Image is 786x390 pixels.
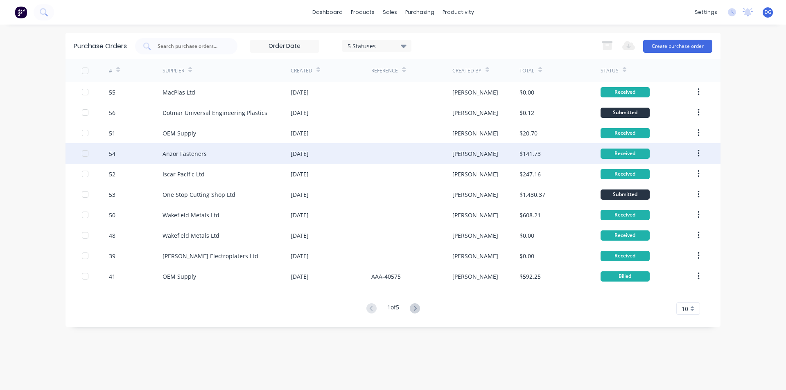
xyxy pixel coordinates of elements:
input: Search purchase orders... [157,42,225,50]
div: Created By [452,67,481,74]
div: 51 [109,129,115,138]
div: Reference [371,67,398,74]
div: sales [379,6,401,18]
div: [DATE] [291,211,309,219]
div: Status [601,67,619,74]
div: $1,430.37 [519,190,545,199]
div: [DATE] [291,190,309,199]
div: 39 [109,252,115,260]
div: [DATE] [291,272,309,281]
div: 1 of 5 [387,303,399,315]
div: # [109,67,112,74]
span: 10 [682,304,688,313]
div: $0.00 [519,231,534,240]
div: Created [291,67,312,74]
div: [DATE] [291,88,309,97]
div: Dotmar Universal Engineering Plastics [163,108,267,117]
div: $0.00 [519,88,534,97]
div: Received [601,210,650,220]
div: Received [601,128,650,138]
div: Billed [601,271,650,282]
div: [PERSON_NAME] [452,129,498,138]
div: [DATE] [291,252,309,260]
div: settings [691,6,721,18]
div: [PERSON_NAME] [452,170,498,178]
div: Received [601,169,650,179]
div: Purchase Orders [74,41,127,51]
div: $247.16 [519,170,541,178]
img: Factory [15,6,27,18]
div: $0.00 [519,252,534,260]
div: $608.21 [519,211,541,219]
div: [PERSON_NAME] [452,231,498,240]
div: 50 [109,211,115,219]
div: [PERSON_NAME] [452,190,498,199]
div: 53 [109,190,115,199]
div: 56 [109,108,115,117]
div: 41 [109,272,115,281]
div: [DATE] [291,170,309,178]
div: OEM Supply [163,272,196,281]
div: $0.12 [519,108,534,117]
button: Create purchase order [643,40,712,53]
div: [PERSON_NAME] [452,149,498,158]
div: Received [601,87,650,97]
div: Wakefield Metals Ltd [163,211,219,219]
div: Received [601,251,650,261]
div: Anzor Fasteners [163,149,207,158]
div: [PERSON_NAME] [452,108,498,117]
div: [DATE] [291,129,309,138]
div: $141.73 [519,149,541,158]
div: 55 [109,88,115,97]
div: 48 [109,231,115,240]
div: OEM Supply [163,129,196,138]
div: [DATE] [291,231,309,240]
div: Received [601,230,650,241]
div: [DATE] [291,108,309,117]
div: Received [601,149,650,159]
div: Iscar Pacific Ltd [163,170,205,178]
div: $592.25 [519,272,541,281]
div: [DATE] [291,149,309,158]
div: One Stop Cutting Shop Ltd [163,190,235,199]
div: AAA-40575 [371,272,401,281]
div: [PERSON_NAME] [452,272,498,281]
a: dashboard [308,6,347,18]
div: Wakefield Metals Ltd [163,231,219,240]
div: Submitted [601,108,650,118]
div: 54 [109,149,115,158]
div: $20.70 [519,129,538,138]
div: [PERSON_NAME] [452,252,498,260]
div: MacPlas Ltd [163,88,195,97]
div: Supplier [163,67,184,74]
div: 52 [109,170,115,178]
div: productivity [438,6,478,18]
div: [PERSON_NAME] [452,211,498,219]
div: [PERSON_NAME] [452,88,498,97]
span: DG [764,9,772,16]
div: 5 Statuses [348,41,406,50]
div: Submitted [601,189,650,200]
div: products [347,6,379,18]
input: Order Date [250,40,319,52]
div: [PERSON_NAME] Electroplaters Ltd [163,252,258,260]
div: purchasing [401,6,438,18]
div: Total [519,67,534,74]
